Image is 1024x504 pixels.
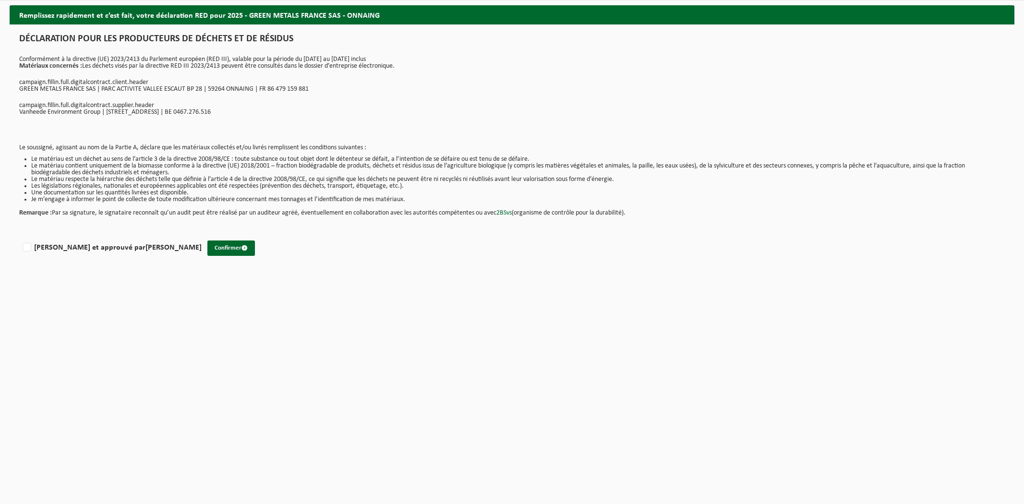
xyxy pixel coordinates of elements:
[19,203,1005,216] p: Par sa signature, le signataire reconnaît qu’un audit peut être réalisé par un auditeur agréé, év...
[19,209,52,216] strong: Remarque :
[31,163,1005,176] li: Le matériau contient uniquement de la biomasse conforme à la directive (UE) 2018/2001 – fraction ...
[19,109,1005,116] p: Vanheede Environment Group | [STREET_ADDRESS] | BE 0467.276.516
[31,156,1005,163] li: Le matériau est un déchet au sens de l’article 3 de la directive 2008/98/CE : toute substance ou ...
[19,56,1005,70] p: Conformément à la directive (UE) 2023/2413 du Parlement européen (RED III), valable pour la pério...
[207,240,255,256] button: Confirmer
[19,86,1005,93] p: GREEN METALS FRANCE SAS | PARC ACTIVITE VALLEE ESCAUT BP 28 | 59264 ONNAING | FR 86 479 159 881
[19,102,1005,109] p: campaign.fillin.full.digitalcontract.supplier.header
[31,183,1005,190] li: Les législations régionales, nationales et européennes applicables ont été respectées (prévention...
[21,240,202,255] label: [PERSON_NAME] et approuvé par
[496,209,512,216] a: 2BSvs
[19,144,1005,151] p: Le soussigné, agissant au nom de la Partie A, déclare que les matériaux collectés et/ou livrés re...
[31,190,1005,196] li: Une documentation sur les quantités livrées est disponible.
[145,244,202,252] strong: [PERSON_NAME]
[19,34,1005,49] h1: DÉCLARATION POUR LES PRODUCTEURS DE DÉCHETS ET DE RÉSIDUS
[31,196,1005,203] li: Je m’engage à informer le point de collecte de toute modification ultérieure concernant mes tonna...
[10,5,1014,24] h2: Remplissez rapidement et c’est fait, votre déclaration RED pour 2025 - GREEN METALS FRANCE SAS - ...
[31,176,1005,183] li: Le matériau respecte la hiérarchie des déchets telle que définie à l’article 4 de la directive 20...
[19,79,1005,86] p: campaign.fillin.full.digitalcontract.client.header
[19,62,82,70] strong: Matériaux concernés :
